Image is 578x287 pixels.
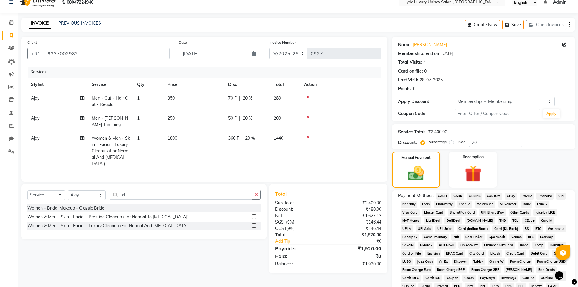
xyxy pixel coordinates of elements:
a: INVOICE [29,18,51,29]
span: Shoutlo [552,250,567,257]
button: +91 [27,48,44,59]
span: MariDeal [424,217,442,224]
span: ONLINE [467,193,482,200]
button: Open Invoices [526,20,566,29]
span: Women & Men - Skin - Facial - Luxury Cleanup (For Normal And [MEDICAL_DATA]) [92,135,130,166]
span: CUSTOM [485,193,502,200]
span: Family [535,201,549,208]
span: UPI M [401,225,414,232]
span: GMoney [418,242,434,249]
a: [PERSON_NAME] [413,42,447,48]
div: ₹146.44 [328,225,386,232]
span: Bad Debts [536,266,557,273]
span: Ajay [31,135,39,141]
span: PayMaya [478,275,497,282]
span: Spa Finder [464,234,485,241]
span: MI Voucher [498,201,519,208]
span: PayTM [520,193,534,200]
span: Gcash [462,275,476,282]
span: Debit Card [529,250,549,257]
span: Ajay [31,115,39,121]
div: Services [28,67,386,78]
span: NearBuy [401,201,418,208]
div: Apply Discount [398,98,455,105]
div: Discount: [398,139,417,146]
span: 1 [137,95,140,101]
span: MyT Money [401,217,422,224]
img: _cash.svg [403,164,429,183]
div: Payable: [271,245,328,252]
div: 4 [423,59,426,66]
span: Visa Card [401,209,420,216]
div: ( ) [271,219,328,225]
div: Sub Total: [271,200,328,206]
span: Card (DL Bank) [492,225,520,232]
span: Men - Cut - Hair Cut - Regular [92,95,128,107]
img: _gift.svg [460,163,487,184]
span: LUZO [401,258,413,265]
input: Search or Scan [110,190,252,200]
span: GPay [505,193,517,200]
span: Instamojo [499,275,518,282]
div: Women - Bridal Makeup - Classic Bride [27,205,104,211]
label: Percentage [428,139,447,145]
span: 200 [274,115,281,121]
div: ₹0 [328,252,386,260]
div: Last Visit: [398,77,418,83]
span: COnline [520,275,536,282]
span: Room Charge Euro [401,266,433,273]
span: Card on File [401,250,423,257]
label: Manual Payment [401,155,431,160]
span: Master Card [422,209,445,216]
th: Stylist [27,78,88,91]
span: 350 [167,95,175,101]
div: Coupon Code [398,111,455,117]
div: Total Visits: [398,59,422,66]
span: CARD [451,193,464,200]
div: ₹2,400.00 [428,129,447,135]
span: Coupon [444,275,460,282]
span: Comp [532,242,545,249]
span: Total [275,191,289,197]
span: Card (Indian Bank) [457,225,490,232]
span: 1800 [167,135,177,141]
a: Add Tip [271,238,338,244]
span: AmEx [437,258,450,265]
th: Price [164,78,225,91]
span: bKash [488,250,502,257]
span: 250 [167,115,175,121]
span: Credit Card [505,250,526,257]
span: 1 [137,115,140,121]
span: Ajay [31,95,39,101]
th: Service [88,78,134,91]
input: Enter Offer / Coupon Code [455,109,540,118]
span: City Card [468,250,486,257]
div: Service Total: [398,129,426,135]
div: Balance : [271,261,328,267]
span: Donation [548,242,566,249]
span: 20 % [245,135,255,142]
span: BharatPay [434,201,455,208]
span: Loan [420,201,431,208]
span: Trade [518,242,530,249]
div: Name: [398,42,412,48]
span: 20 % [243,115,252,121]
span: BharatPay Card [448,209,477,216]
span: Tabby [472,258,485,265]
span: THD [498,217,508,224]
span: Razorpay [401,234,420,241]
span: ATH Movil [437,242,456,249]
div: 28-07-2025 [420,77,443,83]
span: Online W [488,258,506,265]
span: 280 [274,95,281,101]
a: PREVIOUS INVOICES [58,20,101,26]
span: Room Charge [508,258,532,265]
span: Jazz Cash [415,258,434,265]
span: RS [523,225,531,232]
span: 9% [287,220,293,224]
span: SaveIN [401,242,416,249]
span: LoanTap [538,234,555,241]
div: ₹480.00 [328,206,386,213]
th: Disc [225,78,270,91]
span: Men - [PERSON_NAME] Trimming [92,115,128,127]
